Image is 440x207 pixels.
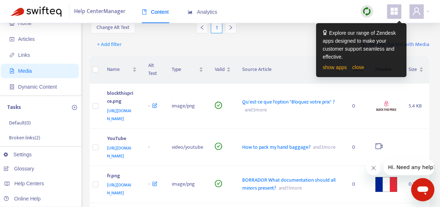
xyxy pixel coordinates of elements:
span: - [148,102,150,110]
span: Valid [215,66,225,73]
span: [URL][DOMAIN_NAME] [107,107,131,122]
span: Analytics [188,9,217,15]
th: Size [403,56,429,84]
a: Online Help [4,196,40,202]
span: book [142,9,147,14]
p: Tasks [7,103,21,112]
th: Source Article [236,56,346,84]
button: + Add filter [91,39,127,50]
span: Qu'est-ce que l'option "Bloquez votre prix" ? [242,98,335,106]
span: How to pack my hand baggage? [242,143,311,151]
p: Default ( 0 ) [9,119,31,127]
img: sync.dc5367851b00ba804db3.png [362,7,371,16]
td: image/png [166,166,209,203]
span: [URL][DOMAIN_NAME] [107,181,131,197]
span: container [9,84,14,89]
span: Content [142,9,169,15]
th: Type [166,56,209,84]
span: link [9,52,14,58]
a: close [352,64,364,70]
span: video-camera [375,143,383,150]
iframe: Close message [366,161,381,175]
span: Home [18,20,31,26]
span: and 3 more [311,143,336,151]
span: Hi. Need any help? [4,5,52,11]
span: appstore [390,7,398,16]
th: Name [101,56,142,84]
span: - [148,143,150,151]
img: media-preview [375,177,397,191]
span: [URL][DOMAIN_NAME] [107,144,131,160]
span: Help Centers [14,181,44,186]
span: user [412,7,421,16]
span: BORRADOR What documentation should all minors present? [242,176,336,192]
span: Type [172,66,197,73]
span: + Add filter [97,40,122,49]
th: Alt Text [142,56,166,84]
span: right [228,25,233,30]
div: 5.4 KB [409,102,423,110]
div: fr.png [107,172,134,181]
a: Glossary [4,166,34,172]
td: image/png [166,84,209,129]
span: area-chart [188,9,193,14]
div: 0 [352,102,364,110]
div: 0.7 KB [409,180,423,188]
span: Size [409,66,418,73]
span: Name [107,66,131,73]
span: check-circle [215,102,222,109]
span: check-circle [215,180,222,187]
span: check-circle [215,143,222,150]
th: Valid [209,56,236,84]
span: Links [18,52,30,58]
span: and 11 more [276,184,302,192]
img: media-preview [375,100,397,112]
span: Media [18,68,32,74]
div: 0 [352,180,364,188]
div: Explore our range of Zendesk apps designed to make your customer support seamless and effective. [322,29,400,61]
span: - [148,180,150,188]
span: file-image [9,68,14,73]
div: YouTube [107,135,134,144]
span: account-book [9,37,14,42]
a: show apps [322,64,347,70]
img: Swifteq [11,7,61,17]
a: Settings [4,152,32,157]
span: Source Article [242,66,335,73]
div: blockthisprice.png [107,89,134,107]
td: video/youtube [166,129,209,166]
iframe: Message from company [384,159,434,175]
span: Dynamic Content [18,84,57,90]
span: Change Alt Text [97,24,129,31]
span: Help Center Manager [74,5,125,18]
p: Broken links ( 2 ) [9,134,40,141]
div: 0 [352,143,364,151]
span: and 3 more [242,106,267,114]
button: Change Alt Text [91,22,135,33]
span: plus-circle [72,105,77,110]
iframe: Button to launch messaging window [411,178,434,201]
span: Articles [18,36,35,42]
